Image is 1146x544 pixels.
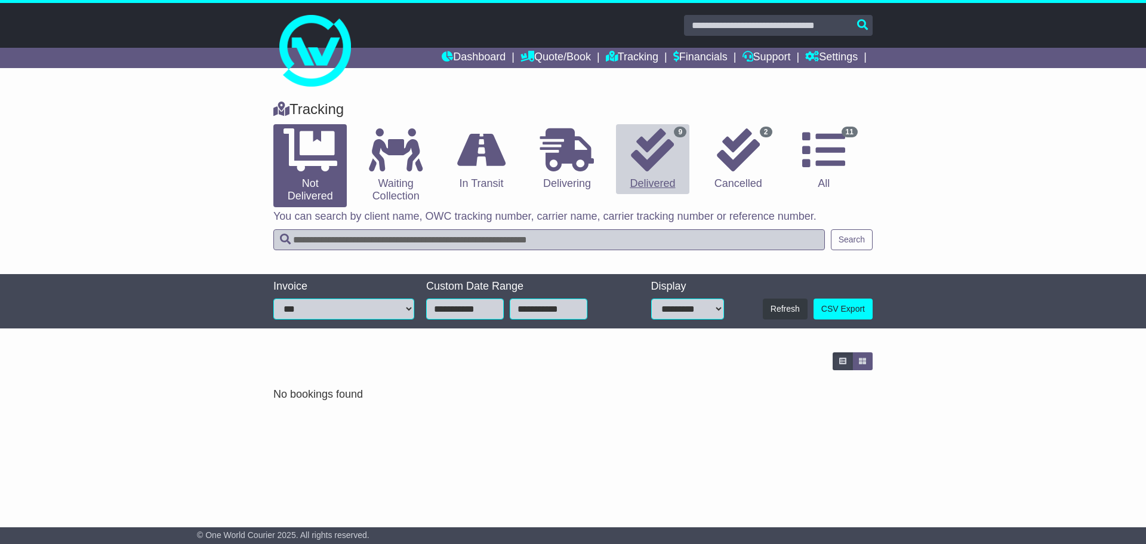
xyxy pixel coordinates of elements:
[674,127,686,137] span: 9
[651,280,724,293] div: Display
[197,530,369,540] span: © One World Courier 2025. All rights reserved.
[760,127,772,137] span: 2
[743,48,791,68] a: Support
[273,124,347,207] a: Not Delivered
[273,280,414,293] div: Invoice
[673,48,728,68] a: Financials
[359,124,432,207] a: Waiting Collection
[616,124,689,195] a: 9 Delivered
[805,48,858,68] a: Settings
[445,124,518,195] a: In Transit
[814,299,873,319] a: CSV Export
[763,299,808,319] button: Refresh
[787,124,861,195] a: 11 All
[606,48,658,68] a: Tracking
[701,124,775,195] a: 2 Cancelled
[530,124,603,195] a: Delivering
[273,388,873,401] div: No bookings found
[273,210,873,223] p: You can search by client name, OWC tracking number, carrier name, carrier tracking number or refe...
[426,280,618,293] div: Custom Date Range
[520,48,591,68] a: Quote/Book
[267,101,879,118] div: Tracking
[831,229,873,250] button: Search
[442,48,506,68] a: Dashboard
[842,127,858,137] span: 11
